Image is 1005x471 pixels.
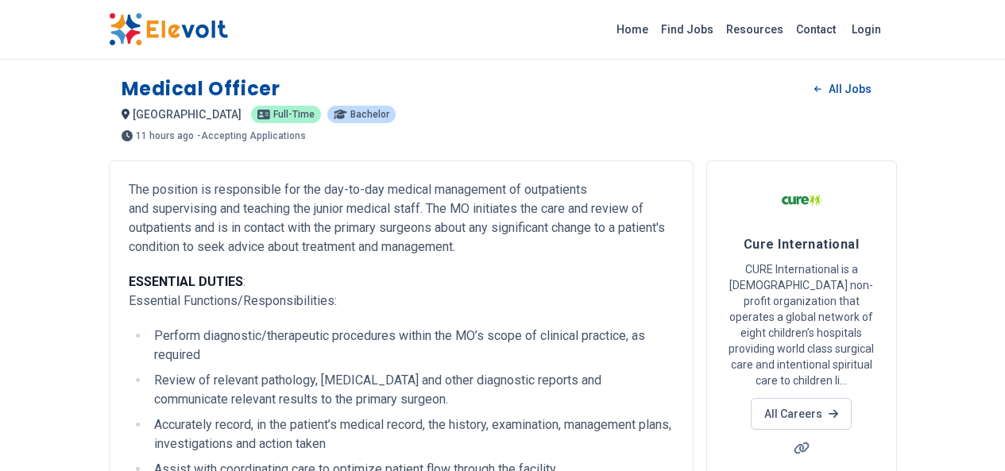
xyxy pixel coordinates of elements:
[842,14,891,45] a: Login
[655,17,720,42] a: Find Jobs
[122,76,280,102] h1: Medical Officer
[136,131,194,141] span: 11 hours ago
[751,398,852,430] a: All Careers
[726,261,877,388] p: CURE International is a [DEMOGRAPHIC_DATA] non-profit organization that operates a global network...
[197,131,306,141] p: - Accepting Applications
[720,17,790,42] a: Resources
[133,108,242,121] span: [GEOGRAPHIC_DATA]
[129,180,674,257] p: The position is responsible for the day-to-day medical management of outpatients and supervising ...
[782,180,821,220] img: Cure International
[802,77,883,101] a: All Jobs
[149,371,674,409] li: Review of relevant pathology, [MEDICAL_DATA] and other diagnostic reports and communicate relevan...
[149,415,674,454] li: Accurately record, in the patient’s medical record, the history, examination, management plans, i...
[610,17,655,42] a: Home
[790,17,842,42] a: Contact
[149,326,674,365] li: Perform diagnostic/therapeutic procedures within the MO’s scope of clinical practice, as required
[129,274,243,289] strong: ESSENTIAL DUTIES
[350,110,389,119] span: Bachelor
[129,272,674,311] p: : Essential Functions/Responsibilities:
[744,237,859,252] span: Cure International
[109,13,228,46] img: Elevolt
[273,110,315,119] span: Full-time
